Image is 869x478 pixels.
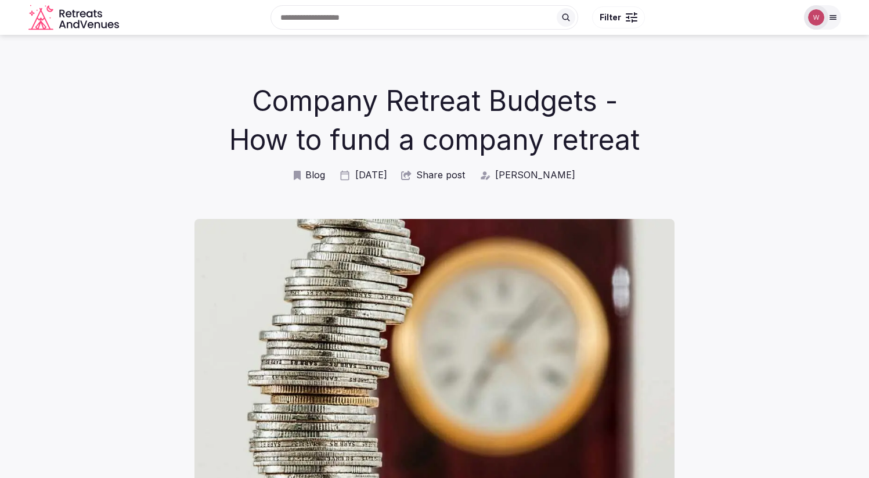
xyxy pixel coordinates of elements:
span: Share post [416,168,465,181]
button: Filter [592,6,645,28]
span: Blog [305,168,325,181]
a: [PERSON_NAME] [479,168,575,181]
span: [PERSON_NAME] [495,168,575,181]
img: William Chin [808,9,824,26]
a: Blog [294,168,325,181]
svg: Retreats and Venues company logo [28,5,121,31]
span: Filter [600,12,621,23]
a: Visit the homepage [28,5,121,31]
h1: Company Retreat Budgets - How to fund a company retreat [225,81,645,159]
